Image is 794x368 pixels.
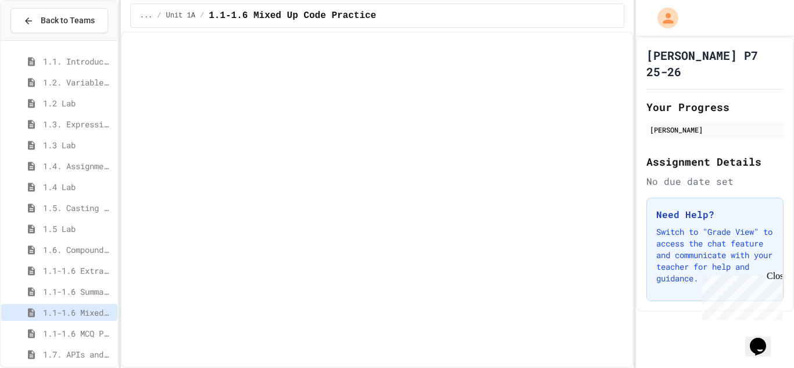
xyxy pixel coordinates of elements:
[43,55,113,67] span: 1.1. Introduction to Algorithms, Programming, and Compilers
[646,153,784,170] h2: Assignment Details
[43,285,113,298] span: 1.1-1.6 Summary
[200,11,204,20] span: /
[10,8,108,33] button: Back to Teams
[5,5,80,74] div: Chat with us now!Close
[43,265,113,277] span: 1.1-1.6 Extra Coding Practice
[41,15,95,27] span: Back to Teams
[646,99,784,115] h2: Your Progress
[43,139,113,151] span: 1.3 Lab
[43,76,113,88] span: 1.2. Variables and Data Types
[656,226,774,284] p: Switch to "Grade View" to access the chat feature and communicate with your teacher for help and ...
[43,244,113,256] span: 1.6. Compound Assignment Operators
[650,124,780,135] div: [PERSON_NAME]
[43,348,113,360] span: 1.7. APIs and Libraries
[43,306,113,319] span: 1.1-1.6 Mixed Up Code Practice
[646,174,784,188] div: No due date set
[166,11,195,20] span: Unit 1A
[43,327,113,340] span: 1.1-1.6 MCQ Practice
[698,271,782,320] iframe: chat widget
[43,202,113,214] span: 1.5. Casting and Ranges of Values
[140,11,153,20] span: ...
[656,208,774,221] h3: Need Help?
[745,321,782,356] iframe: chat widget
[209,9,376,23] span: 1.1-1.6 Mixed Up Code Practice
[645,5,681,31] div: My Account
[43,181,113,193] span: 1.4 Lab
[43,160,113,172] span: 1.4. Assignment and Input
[43,97,113,109] span: 1.2 Lab
[646,47,784,80] h1: [PERSON_NAME] P7 25-26
[43,118,113,130] span: 1.3. Expressions and Output [New]
[157,11,161,20] span: /
[43,223,113,235] span: 1.5 Lab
